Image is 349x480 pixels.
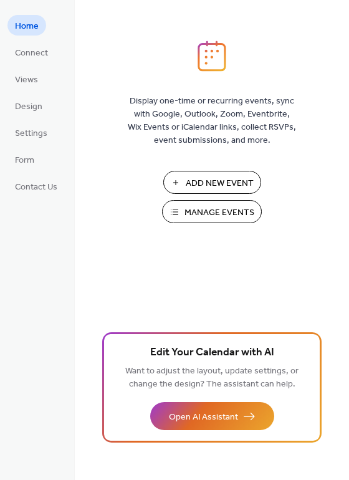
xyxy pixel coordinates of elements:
span: Design [15,100,42,113]
span: Open AI Assistant [169,411,238,424]
a: Settings [7,122,55,143]
span: Home [15,20,39,33]
a: Form [7,149,42,170]
a: Home [7,15,46,36]
span: Add New Event [186,177,254,190]
a: Views [7,69,45,89]
span: Views [15,74,38,87]
span: Contact Us [15,181,57,194]
img: logo_icon.svg [198,41,226,72]
span: Settings [15,127,47,140]
button: Open AI Assistant [150,402,274,430]
button: Add New Event [163,171,261,194]
span: Display one-time or recurring events, sync with Google, Outlook, Zoom, Eventbrite, Wix Events or ... [128,95,296,147]
button: Manage Events [162,200,262,223]
span: Connect [15,47,48,60]
a: Contact Us [7,176,65,196]
span: Want to adjust the layout, update settings, or change the design? The assistant can help. [125,363,299,393]
span: Manage Events [184,206,254,219]
a: Design [7,95,50,116]
span: Edit Your Calendar with AI [150,344,274,362]
a: Connect [7,42,55,62]
span: Form [15,154,34,167]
